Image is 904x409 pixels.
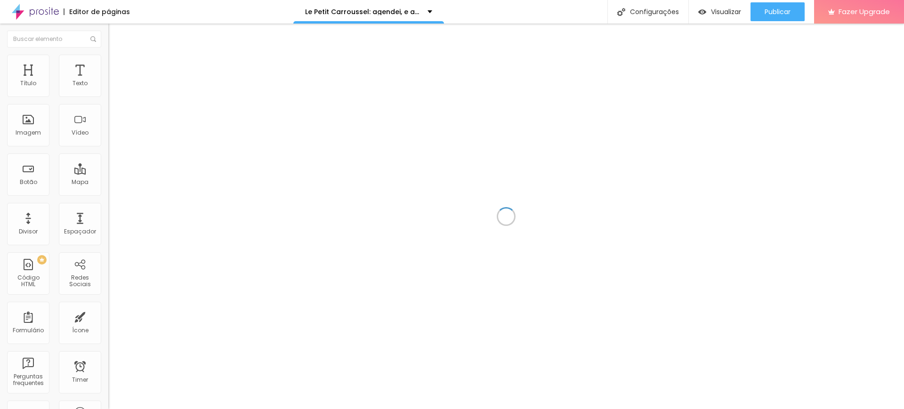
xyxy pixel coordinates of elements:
input: Buscar elemento [7,31,101,48]
div: Divisor [19,228,38,235]
div: Espaçador [64,228,96,235]
button: Publicar [751,2,805,21]
div: Perguntas frequentes [9,373,47,387]
div: Timer [72,377,88,383]
span: Fazer Upgrade [839,8,890,16]
img: Icone [90,36,96,42]
div: Vídeo [72,129,89,136]
span: Publicar [765,8,791,16]
img: Icone [617,8,625,16]
p: Le Petit Carroussel: agendei, e agora? [305,8,420,15]
div: Código HTML [9,274,47,288]
div: Formulário [13,327,44,334]
div: Imagem [16,129,41,136]
img: view-1.svg [698,8,706,16]
div: Ícone [72,327,89,334]
div: Editor de páginas [64,8,130,15]
div: Texto [73,80,88,87]
div: Botão [20,179,37,185]
div: Mapa [72,179,89,185]
div: Redes Sociais [61,274,98,288]
span: Visualizar [711,8,741,16]
div: Título [20,80,36,87]
button: Visualizar [689,2,751,21]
